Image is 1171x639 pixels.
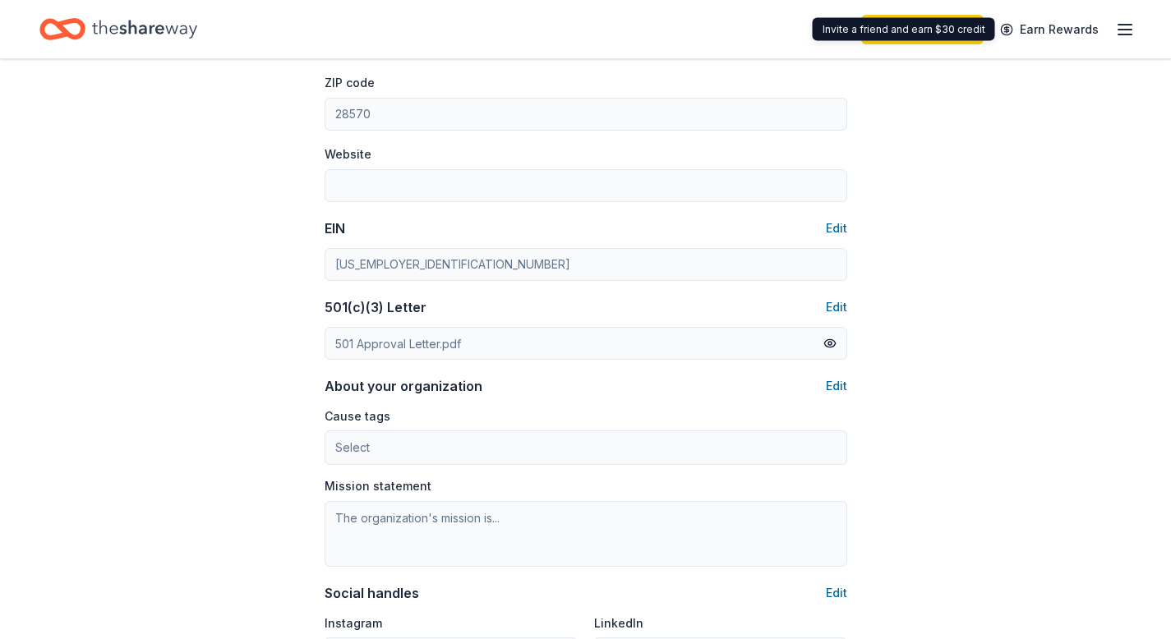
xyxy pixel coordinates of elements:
[325,75,375,91] label: ZIP code
[826,218,847,238] button: Edit
[325,297,426,317] div: 501(c)(3) Letter
[826,376,847,396] button: Edit
[325,218,345,238] div: EIN
[826,297,847,317] button: Edit
[990,15,1109,44] a: Earn Rewards
[826,583,847,603] button: Edit
[325,430,847,465] button: Select
[335,438,370,457] span: Select
[325,583,419,603] div: Social handles
[813,18,995,41] div: Invite a friend and earn $30 credit
[325,248,847,281] input: 12-3456789
[325,98,847,131] input: 12345 (U.S. only)
[325,615,382,632] label: Instagram
[594,615,643,632] label: LinkedIn
[325,146,371,163] label: Website
[325,478,431,494] label: Mission statement
[861,15,984,44] a: Start free trial
[325,376,482,396] div: About your organization
[325,408,390,425] label: Cause tags
[39,10,197,48] a: Home
[335,334,461,352] div: 501 Approval Letter.pdf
